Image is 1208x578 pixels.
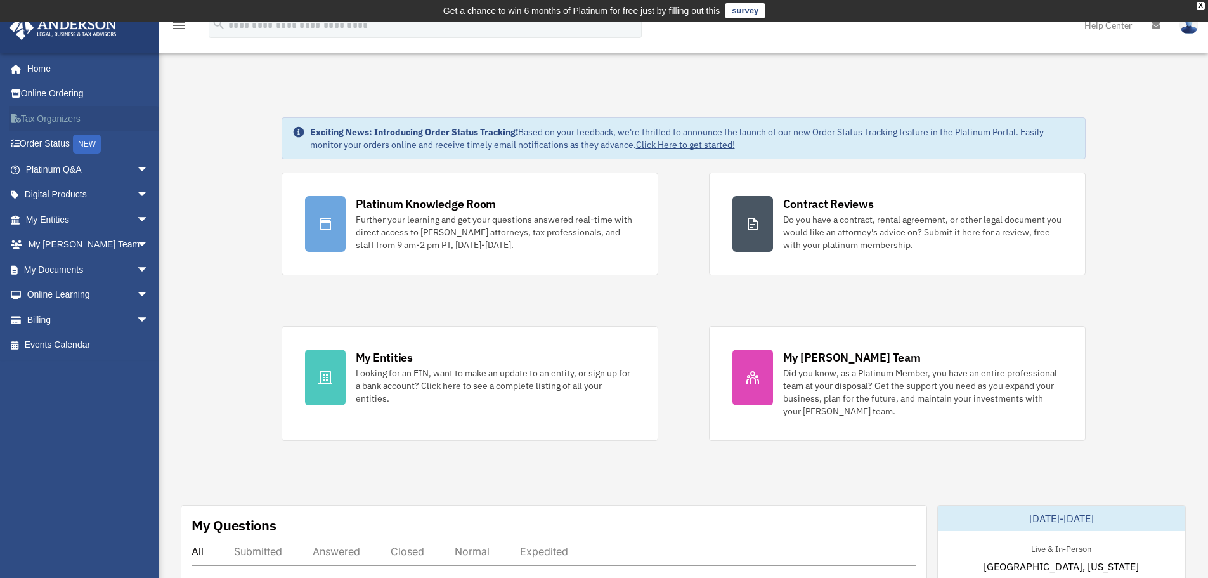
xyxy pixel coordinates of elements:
[6,15,120,40] img: Anderson Advisors Platinum Portal
[136,182,162,208] span: arrow_drop_down
[455,545,490,558] div: Normal
[313,545,360,558] div: Answered
[356,367,635,405] div: Looking for an EIN, want to make an update to an entity, or sign up for a bank account? Click her...
[783,196,874,212] div: Contract Reviews
[234,545,282,558] div: Submitted
[783,213,1062,251] div: Do you have a contract, rental agreement, or other legal document you would like an attorney's ad...
[73,135,101,154] div: NEW
[212,17,226,31] i: search
[9,207,168,232] a: My Entitiesarrow_drop_down
[725,3,765,18] a: survey
[356,196,497,212] div: Platinum Knowledge Room
[1021,541,1101,555] div: Live & In-Person
[171,18,186,33] i: menu
[938,506,1185,531] div: [DATE]-[DATE]
[9,232,168,258] a: My [PERSON_NAME] Teamarrow_drop_down
[356,350,413,365] div: My Entities
[443,3,720,18] div: Get a chance to win 6 months of Platinum for free just by filling out this
[9,182,168,207] a: Digital Productsarrow_drop_down
[9,56,162,81] a: Home
[9,332,168,358] a: Events Calendar
[9,106,168,131] a: Tax Organizers
[136,257,162,283] span: arrow_drop_down
[636,139,735,150] a: Click Here to get started!
[356,213,635,251] div: Further your learning and get your questions answered real-time with direct access to [PERSON_NAM...
[136,207,162,233] span: arrow_drop_down
[310,126,518,138] strong: Exciting News: Introducing Order Status Tracking!
[709,173,1086,275] a: Contract Reviews Do you have a contract, rental agreement, or other legal document you would like...
[282,173,658,275] a: Platinum Knowledge Room Further your learning and get your questions answered real-time with dire...
[171,22,186,33] a: menu
[1179,16,1198,34] img: User Pic
[136,157,162,183] span: arrow_drop_down
[9,157,168,182] a: Platinum Q&Aarrow_drop_down
[9,307,168,332] a: Billingarrow_drop_down
[984,559,1139,574] span: [GEOGRAPHIC_DATA], [US_STATE]
[1197,2,1205,10] div: close
[192,516,276,535] div: My Questions
[783,367,1062,417] div: Did you know, as a Platinum Member, you have an entire professional team at your disposal? Get th...
[136,232,162,258] span: arrow_drop_down
[136,282,162,308] span: arrow_drop_down
[391,545,424,558] div: Closed
[136,307,162,333] span: arrow_drop_down
[9,131,168,157] a: Order StatusNEW
[282,326,658,441] a: My Entities Looking for an EIN, want to make an update to an entity, or sign up for a bank accoun...
[9,282,168,308] a: Online Learningarrow_drop_down
[310,126,1075,151] div: Based on your feedback, we're thrilled to announce the launch of our new Order Status Tracking fe...
[9,257,168,282] a: My Documentsarrow_drop_down
[783,350,921,365] div: My [PERSON_NAME] Team
[520,545,568,558] div: Expedited
[9,81,168,107] a: Online Ordering
[709,326,1086,441] a: My [PERSON_NAME] Team Did you know, as a Platinum Member, you have an entire professional team at...
[192,545,204,558] div: All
